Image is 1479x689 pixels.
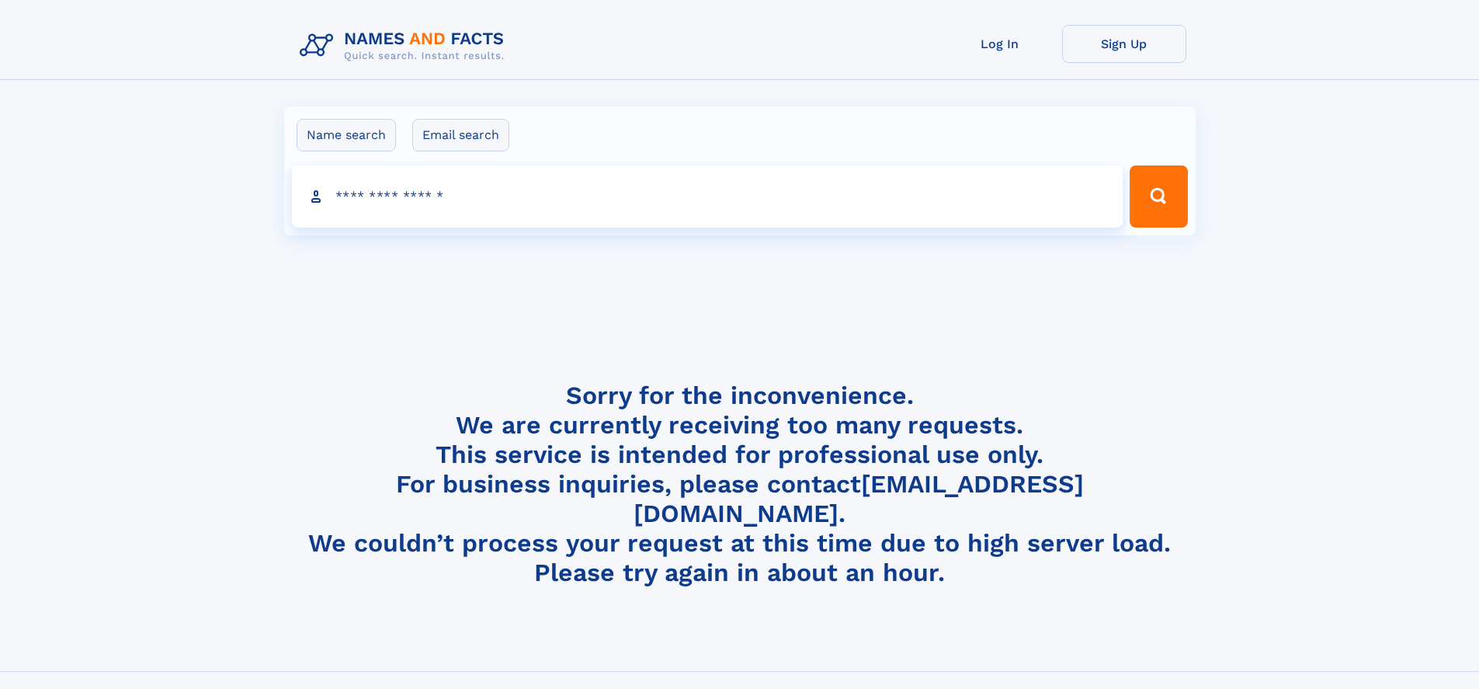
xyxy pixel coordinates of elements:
[1130,165,1187,228] button: Search Button
[297,119,396,151] label: Name search
[293,25,517,67] img: Logo Names and Facts
[1062,25,1186,63] a: Sign Up
[412,119,509,151] label: Email search
[634,469,1084,528] a: [EMAIL_ADDRESS][DOMAIN_NAME]
[938,25,1062,63] a: Log In
[292,165,1123,228] input: search input
[293,381,1186,588] h4: Sorry for the inconvenience. We are currently receiving too many requests. This service is intend...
